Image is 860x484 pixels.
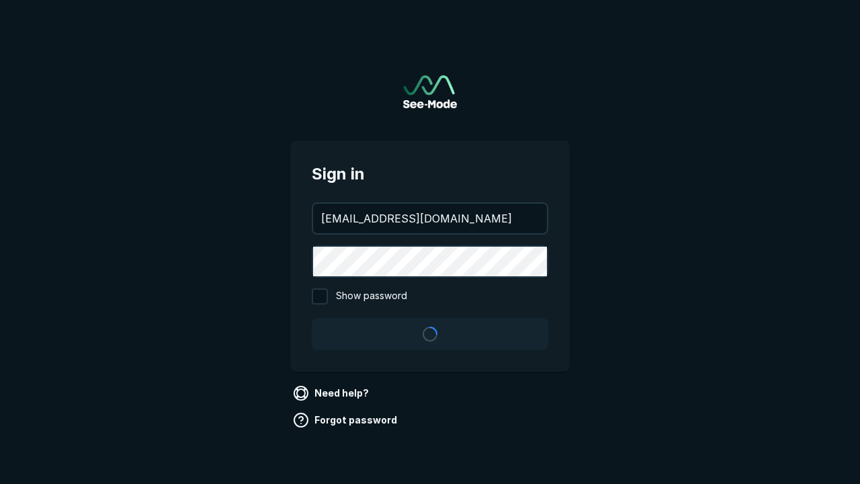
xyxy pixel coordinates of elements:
a: Need help? [290,382,374,404]
a: Forgot password [290,409,402,431]
a: Go to sign in [403,75,457,108]
input: your@email.com [313,204,547,233]
span: Sign in [312,162,548,186]
img: See-Mode Logo [403,75,457,108]
span: Show password [336,288,407,305]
